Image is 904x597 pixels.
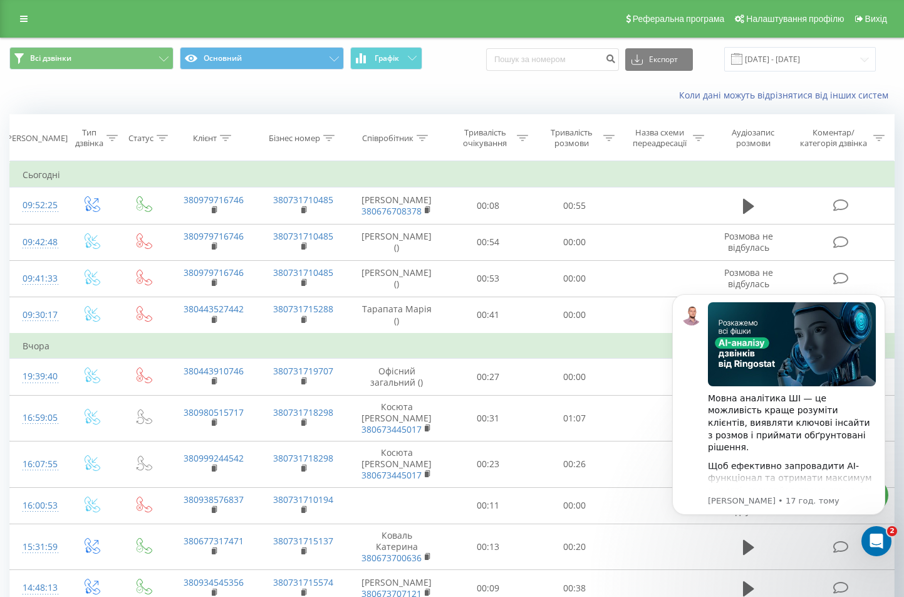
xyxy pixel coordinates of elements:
[445,224,531,260] td: 00:54
[128,133,153,144] div: Статус
[724,267,773,290] span: Розмова не відбулась
[348,260,445,297] td: [PERSON_NAME] ()
[531,524,618,570] td: 00:20
[865,14,887,24] span: Вихід
[23,406,53,430] div: 16:59:05
[273,267,333,278] a: 380731710485
[531,359,618,395] td: 00:00
[348,188,445,224] td: [PERSON_NAME]
[184,494,244,505] a: 380938576837
[445,297,531,334] td: 00:41
[679,89,895,101] a: Коли дані можуть відрізнятися вiд інших систем
[184,452,244,464] a: 380999244542
[445,524,531,570] td: 00:13
[184,194,244,206] a: 380979716746
[445,441,531,488] td: 00:23
[531,441,618,488] td: 00:26
[273,194,333,206] a: 380731710485
[23,535,53,559] div: 15:31:59
[30,53,71,63] span: Всі дзвінки
[861,526,891,556] iframe: Intercom live chat
[348,359,445,395] td: Офісний загальний ()
[348,524,445,570] td: Коваль Катерина
[273,452,333,464] a: 380731718298
[445,487,531,524] td: 00:11
[724,230,773,253] span: Розмова не відбулась
[486,48,619,71] input: Пошук за номером
[23,267,53,291] div: 09:41:33
[273,365,333,377] a: 380731719707
[350,47,422,70] button: Графік
[348,297,445,334] td: Тарапата Марія ()
[269,133,320,144] div: Бізнес номер
[23,364,53,389] div: 19:39:40
[10,334,895,359] td: Вчора
[193,133,217,144] div: Клієнт
[361,423,422,435] a: 380673445017
[184,406,244,418] a: 380980515717
[273,406,333,418] a: 380731718298
[348,441,445,488] td: Косюта [PERSON_NAME]
[375,54,399,63] span: Графік
[348,224,445,260] td: [PERSON_NAME] ()
[9,47,174,70] button: Всі дзвінки
[75,127,103,149] div: Тип дзвінка
[531,395,618,441] td: 01:07
[653,275,904,563] iframe: Intercom notifications повідомлення
[362,133,413,144] div: Співробітник
[273,303,333,315] a: 380731715288
[625,48,693,71] button: Експорт
[531,297,618,334] td: 00:00
[184,267,244,278] a: 380979716746
[445,260,531,297] td: 00:53
[361,552,422,564] a: 380673700636
[184,230,244,242] a: 380979716746
[543,127,600,149] div: Тривалість розмови
[348,395,445,441] td: Косюта [PERSON_NAME]
[23,494,53,518] div: 16:00:53
[445,188,531,224] td: 00:08
[445,359,531,395] td: 00:27
[4,133,68,144] div: [PERSON_NAME]
[184,576,244,588] a: 380934545356
[633,14,725,24] span: Реферальна програма
[184,303,244,315] a: 380443527442
[361,469,422,481] a: 380673445017
[531,487,618,524] td: 00:00
[273,494,333,505] a: 380731710194
[23,303,53,327] div: 09:30:17
[445,395,531,441] td: 00:31
[273,576,333,588] a: 380731715574
[531,224,618,260] td: 00:00
[273,535,333,547] a: 380731715137
[273,230,333,242] a: 380731710485
[746,14,844,24] span: Налаштування профілю
[180,47,344,70] button: Основний
[456,127,514,149] div: Тривалість очікування
[797,127,870,149] div: Коментар/категорія дзвінка
[531,188,618,224] td: 00:55
[10,162,895,188] td: Сьогодні
[361,205,422,217] a: 380676708378
[629,127,690,149] div: Назва схеми переадресації
[531,260,618,297] td: 00:00
[719,127,787,149] div: Аудіозапис розмови
[184,365,244,377] a: 380443910746
[23,452,53,477] div: 16:07:55
[23,230,53,255] div: 09:42:48
[23,193,53,218] div: 09:52:25
[184,535,244,547] a: 380677317471
[887,526,897,536] span: 2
